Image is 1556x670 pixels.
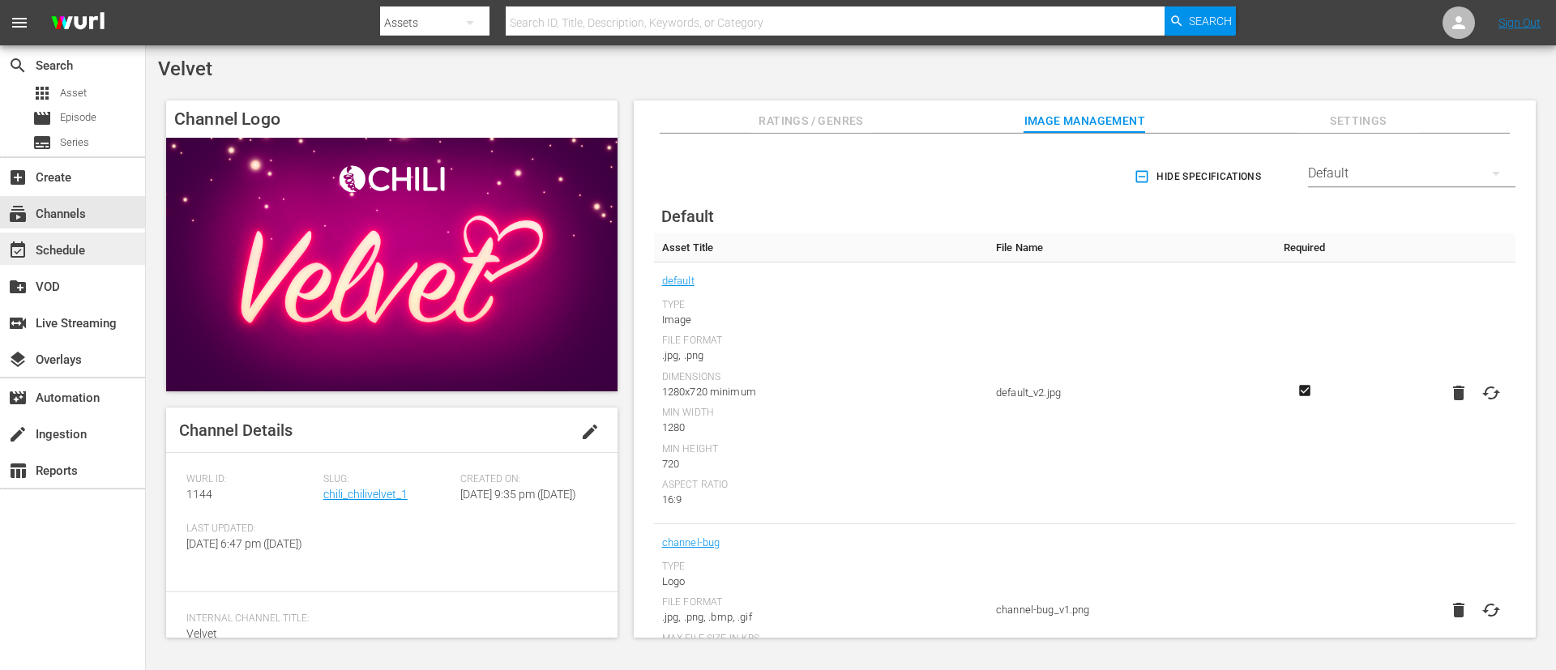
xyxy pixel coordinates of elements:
[988,233,1269,262] th: File Name
[571,412,609,451] button: edit
[186,627,217,640] span: Velvet
[8,241,28,260] span: Schedule
[1131,154,1267,199] button: Hide Specifications
[60,134,89,151] span: Series
[662,371,980,384] div: Dimensions
[166,138,618,391] img: Velvet
[661,207,714,226] span: Default
[60,109,96,126] span: Episode
[662,299,980,312] div: Type
[662,456,980,472] div: 720
[60,85,87,101] span: Asset
[8,461,28,480] span: Reports
[580,422,600,442] span: edit
[158,58,212,80] span: Velvet
[323,488,408,501] a: chili_chilivelvet_1
[750,111,872,131] span: Ratings / Genres
[8,56,28,75] span: Search
[662,492,980,508] div: 16:9
[662,633,980,646] div: Max File Size In Kbs
[662,420,980,436] div: 1280
[662,335,980,348] div: File Format
[8,277,28,297] span: VOD
[662,384,980,400] div: 1280x720 minimum
[32,133,52,152] span: Series
[323,473,452,486] span: Slug:
[460,488,576,501] span: [DATE] 9:35 pm ([DATE])
[8,350,28,369] span: Overlays
[186,523,315,536] span: Last Updated:
[8,388,28,408] span: Automation
[8,314,28,333] span: Live Streaming
[186,473,315,486] span: Wurl ID:
[662,271,695,292] a: default
[186,612,589,625] span: Internal Channel Title:
[662,596,980,609] div: File Format
[8,425,28,444] span: Ingestion
[186,488,212,501] span: 1144
[1137,169,1261,186] span: Hide Specifications
[1165,6,1236,36] button: Search
[662,348,980,364] div: .jpg, .png
[1269,233,1340,262] th: Required
[1498,16,1541,29] a: Sign Out
[39,4,117,42] img: ans4CAIJ8jUAAAAAAAAAAAAAAAAAAAAAAAAgQb4GAAAAAAAAAAAAAAAAAAAAAAAAJMjXAAAAAAAAAAAAAAAAAAAAAAAAgAT5G...
[662,532,720,553] a: channel-bug
[10,13,29,32] span: menu
[1297,111,1419,131] span: Settings
[1295,383,1314,398] svg: Required
[662,407,980,420] div: Min Width
[460,473,589,486] span: Created On:
[32,83,52,103] span: Asset
[166,100,618,138] h4: Channel Logo
[1024,111,1145,131] span: Image Management
[32,109,52,128] span: Episode
[662,443,980,456] div: Min Height
[988,262,1269,524] td: default_v2.jpg
[1189,6,1232,36] span: Search
[662,479,980,492] div: Aspect Ratio
[662,609,980,625] div: .jpg, .png, .bmp, .gif
[662,574,980,590] div: Logo
[179,420,293,440] span: Channel Details
[186,537,302,550] span: [DATE] 6:47 pm ([DATE])
[662,561,980,574] div: Type
[662,312,980,328] div: Image
[8,168,28,187] span: Create
[8,204,28,224] span: Channels
[654,233,988,262] th: Asset Title
[1308,151,1515,196] div: Default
